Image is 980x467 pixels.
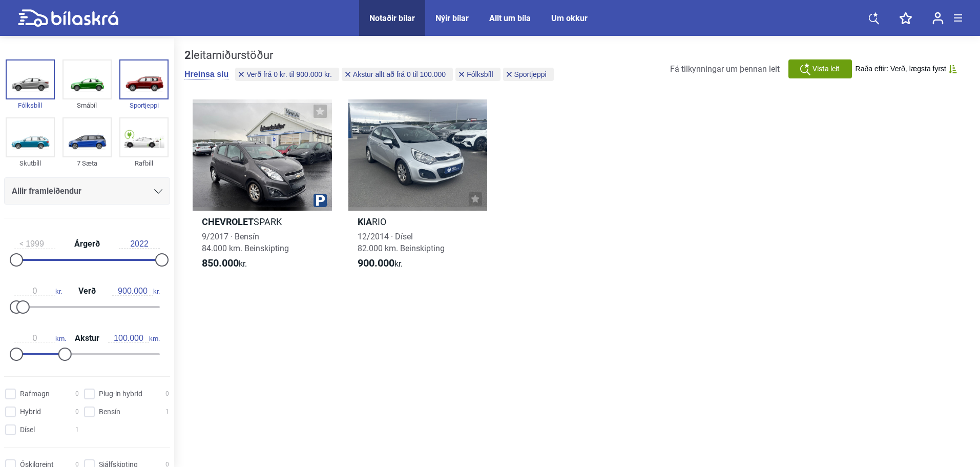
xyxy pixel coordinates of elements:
[314,194,327,207] img: parking.png
[76,287,98,295] span: Verð
[184,49,556,62] div: leitarniðurstöður
[75,389,79,399] span: 0
[99,389,142,399] span: Plug-in hybrid
[358,257,394,269] b: 900.000
[184,49,191,62] b: 2
[193,216,332,228] h2: SPARK
[20,407,41,417] span: Hybrid
[72,334,102,342] span: Akstur
[514,71,547,78] span: Sportjeppi
[165,407,169,417] span: 1
[20,424,35,435] span: Dísel
[75,424,79,435] span: 1
[342,68,453,81] button: Akstur allt að frá 0 til 100.000
[119,157,169,169] div: Rafbíll
[551,13,588,23] a: Um okkur
[489,13,531,23] a: Allt um bíla
[856,65,946,73] span: Raða eftir: Verð, lægsta fyrst
[202,257,239,269] b: 850.000
[108,334,160,343] span: km.
[193,99,332,279] a: ChevroletSPARK9/2017 · Bensín84.000 km. Beinskipting850.000kr.
[932,12,944,25] img: user-login.svg
[184,69,228,79] button: Hreinsa síu
[856,65,957,73] button: Raða eftir: Verð, lægsta fyrst
[75,407,79,417] span: 0
[202,232,289,253] span: 9/2017 · Bensín 84.000 km. Beinskipting
[348,99,488,279] a: KiaRIO12/2014 · Dísel82.000 km. Beinskipting900.000kr.
[62,99,112,111] div: Smábíl
[353,71,446,78] span: Akstur allt að frá 0 til 100.000
[202,257,247,270] span: kr.
[20,389,50,399] span: Rafmagn
[72,240,102,248] span: Árgerð
[358,257,403,270] span: kr.
[358,216,372,227] b: Kia
[503,68,554,81] button: Sportjeppi
[165,389,169,399] span: 0
[6,99,55,111] div: Fólksbíll
[99,407,120,417] span: Bensín
[6,157,55,169] div: Skutbíll
[348,216,488,228] h2: RIO
[12,184,81,198] span: Allir framleiðendur
[112,287,160,296] span: kr.
[62,157,112,169] div: 7 Sæta
[435,13,469,23] a: Nýir bílar
[14,287,62,296] span: kr.
[812,64,840,74] span: Vista leit
[467,71,493,78] span: Fólksbíll
[670,64,780,74] span: Fá tilkynningar um þennan leit
[119,99,169,111] div: Sportjeppi
[455,68,500,81] button: Fólksbíll
[358,232,445,253] span: 12/2014 · Dísel 82.000 km. Beinskipting
[235,68,339,81] button: Verð frá 0 kr. til 900.000 kr.
[202,216,254,227] b: Chevrolet
[14,334,66,343] span: km.
[369,13,415,23] a: Notaðir bílar
[246,71,332,78] span: Verð frá 0 kr. til 900.000 kr.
